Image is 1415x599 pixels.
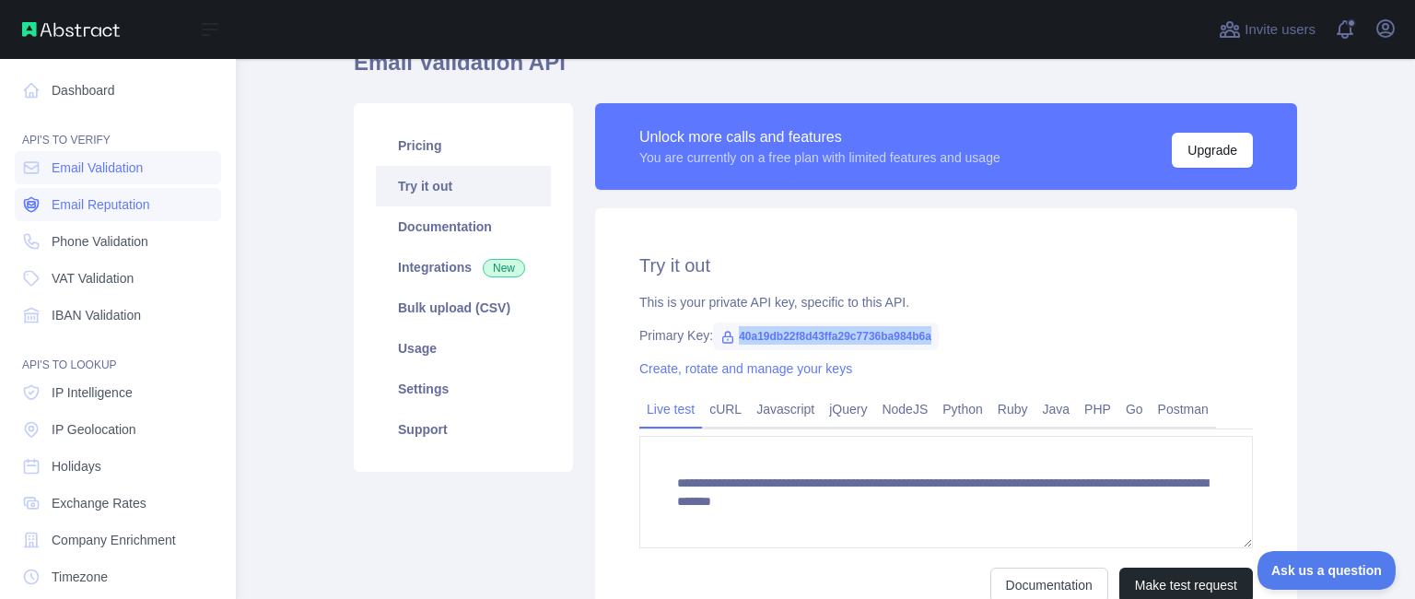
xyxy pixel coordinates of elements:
h1: Email Validation API [354,48,1297,92]
a: Phone Validation [15,225,221,258]
div: Primary Key: [639,326,1253,345]
button: Upgrade [1172,133,1253,168]
a: Dashboard [15,74,221,107]
a: Live test [639,394,702,424]
span: Timezone [52,568,108,586]
a: Bulk upload (CSV) [376,288,551,328]
span: New [483,259,525,277]
a: Create, rotate and manage your keys [639,361,852,376]
a: Pricing [376,125,551,166]
div: Unlock more calls and features [639,126,1000,148]
span: VAT Validation [52,269,134,288]
a: Ruby [990,394,1035,424]
a: IBAN Validation [15,299,221,332]
a: Postman [1151,394,1216,424]
a: Settings [376,369,551,409]
span: Invite users [1245,19,1316,41]
img: Abstract API [22,22,120,37]
a: Company Enrichment [15,523,221,557]
a: Documentation [376,206,551,247]
a: PHP [1077,394,1118,424]
div: You are currently on a free plan with limited features and usage [639,148,1000,167]
span: IBAN Validation [52,306,141,324]
h2: Try it out [639,253,1253,278]
a: Email Validation [15,151,221,184]
span: 40a19db22f8d43ffa29c7736ba984b6a [713,323,939,350]
a: Usage [376,328,551,369]
a: Exchange Rates [15,487,221,520]
a: Email Reputation [15,188,221,221]
span: IP Geolocation [52,420,136,439]
span: Email Reputation [52,195,150,214]
a: Python [935,394,990,424]
a: Try it out [376,166,551,206]
a: Support [376,409,551,450]
span: Company Enrichment [52,531,176,549]
div: API'S TO VERIFY [15,111,221,147]
a: Java [1035,394,1078,424]
span: IP Intelligence [52,383,133,402]
a: Go [1118,394,1151,424]
a: Javascript [749,394,822,424]
div: This is your private API key, specific to this API. [639,293,1253,311]
iframe: Toggle Customer Support [1257,551,1397,590]
a: IP Geolocation [15,413,221,446]
a: Integrations New [376,247,551,288]
a: NodeJS [874,394,935,424]
button: Invite users [1215,15,1319,44]
span: Phone Validation [52,232,148,251]
a: Timezone [15,560,221,593]
span: Exchange Rates [52,494,146,512]
a: IP Intelligence [15,376,221,409]
div: API'S TO LOOKUP [15,335,221,372]
a: VAT Validation [15,262,221,295]
a: cURL [702,394,749,424]
span: Holidays [52,457,101,476]
a: jQuery [822,394,874,424]
span: Email Validation [52,159,143,177]
a: Holidays [15,450,221,483]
